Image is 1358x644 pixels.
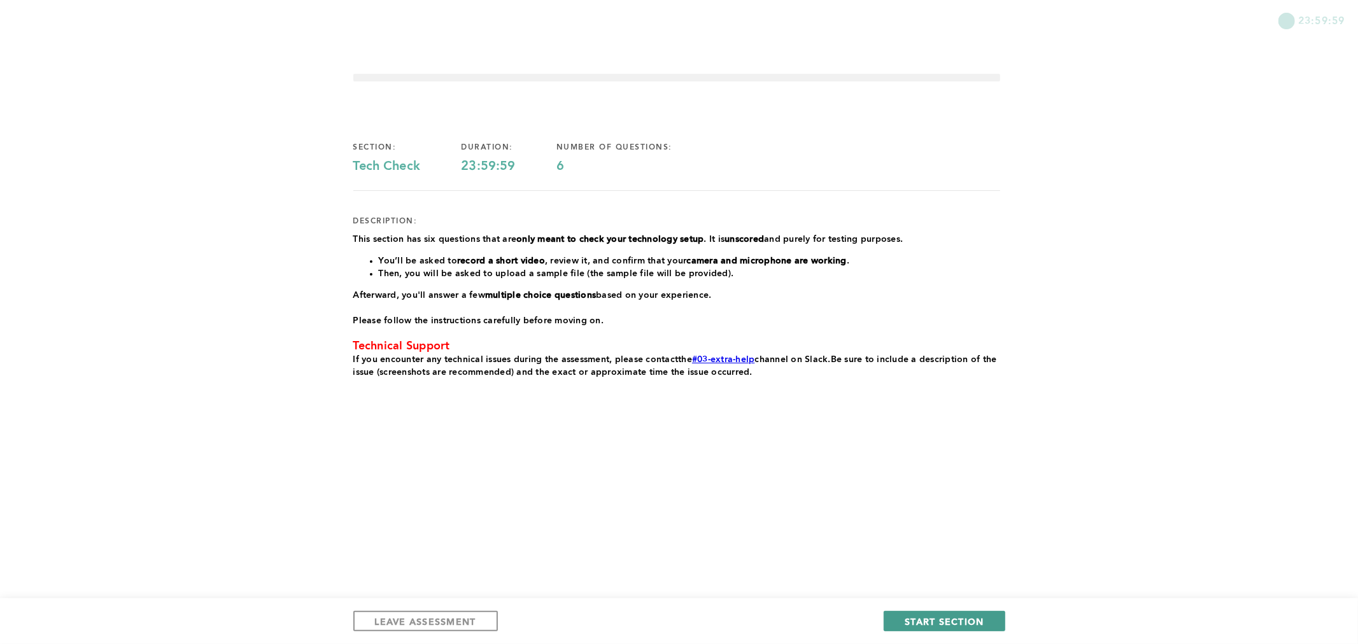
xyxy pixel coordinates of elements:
p: This section has six questions that are . It is and purely for testing purposes. [353,233,1000,246]
div: description: [353,216,418,227]
a: #03-extra-help [692,355,755,364]
div: section: [353,143,462,153]
li: Then, you will be asked to upload a sample file (the sample file will be provided). [379,267,1000,280]
div: duration: [461,143,556,153]
p: Afterward, you'll answer a few based on your experience. [353,289,1000,302]
button: START SECTION [884,611,1005,631]
li: You’ll be asked to , review it, and confirm that your . [379,255,1000,267]
span: Technical Support [353,340,450,352]
span: If you encounter any technical issues during the assessment, please contact [353,355,679,364]
div: Tech Check [353,159,462,174]
div: number of questions: [556,143,713,153]
div: 23:59:59 [461,159,556,174]
span: 23:59:59 [1298,13,1345,27]
p: the channel on Slack Be sure to include a description of the issue (screenshots are recommended) ... [353,353,1000,379]
strong: only meant to check your technology setup [516,235,704,244]
strong: unscored [725,235,764,244]
p: Please follow the instructions carefully before moving on. [353,314,1000,327]
strong: multiple choice questions [485,291,596,300]
button: LEAVE ASSESSMENT [353,611,498,631]
strong: camera and microphone are working [687,256,847,265]
span: . [828,355,831,364]
span: LEAVE ASSESSMENT [375,615,476,627]
strong: record a short video [457,256,545,265]
span: START SECTION [905,615,984,627]
div: 6 [556,159,713,174]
